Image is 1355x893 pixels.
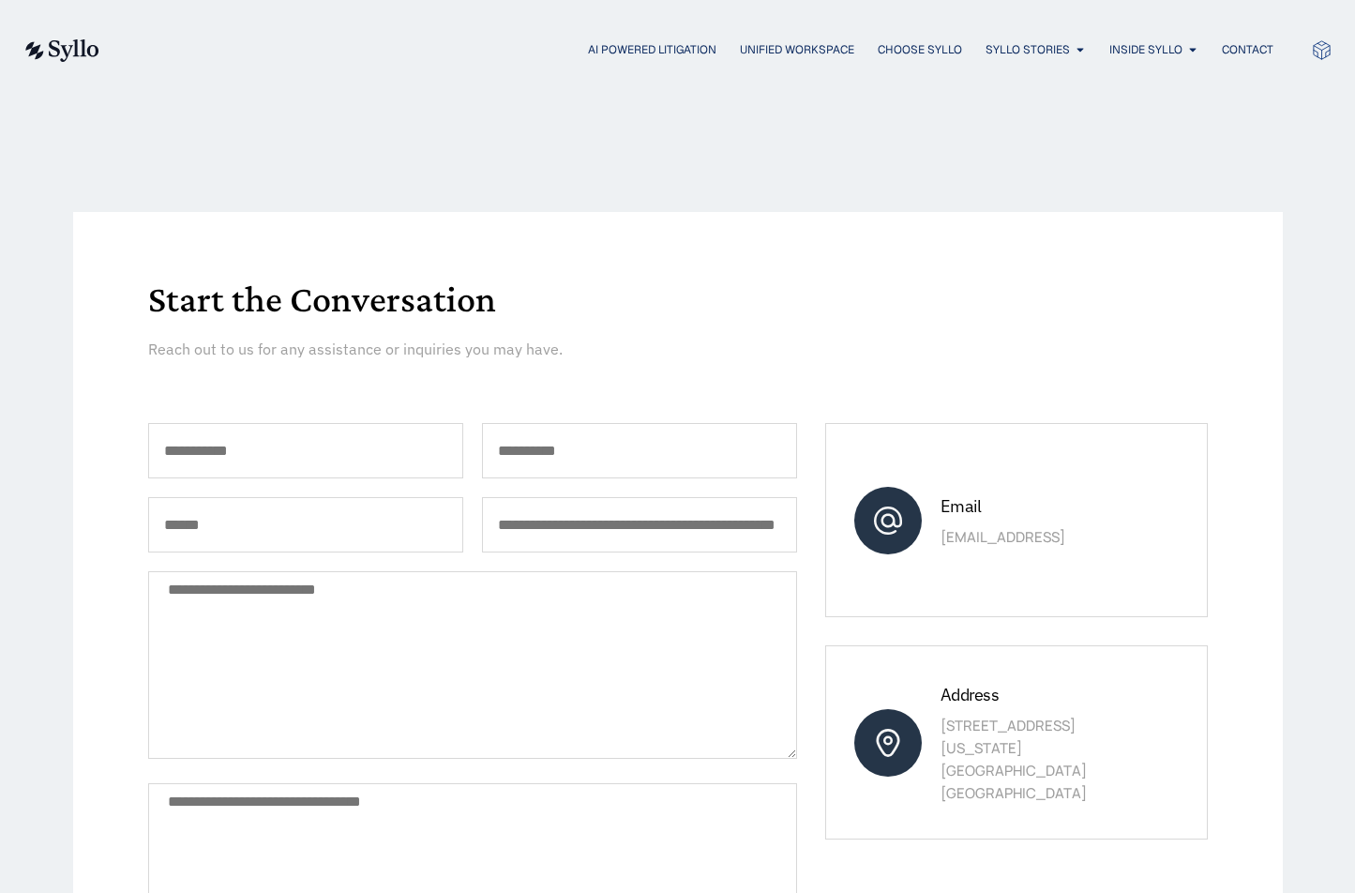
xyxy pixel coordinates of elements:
[23,39,99,62] img: syllo
[1222,41,1273,58] a: Contact
[986,41,1070,58] a: Syllo Stories
[1109,41,1182,58] a: Inside Syllo
[137,41,1273,59] nav: Menu
[148,280,1208,318] h1: Start the Conversation
[588,41,716,58] a: AI Powered Litigation
[941,495,981,517] span: Email
[148,338,830,360] p: Reach out to us for any assistance or inquiries you may have.
[878,41,962,58] a: Choose Syllo
[941,715,1148,805] p: [STREET_ADDRESS] [US_STATE][GEOGRAPHIC_DATA] [GEOGRAPHIC_DATA]
[941,684,999,705] span: Address
[941,526,1148,549] p: [EMAIL_ADDRESS]
[740,41,854,58] a: Unified Workspace
[137,41,1273,59] div: Menu Toggle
